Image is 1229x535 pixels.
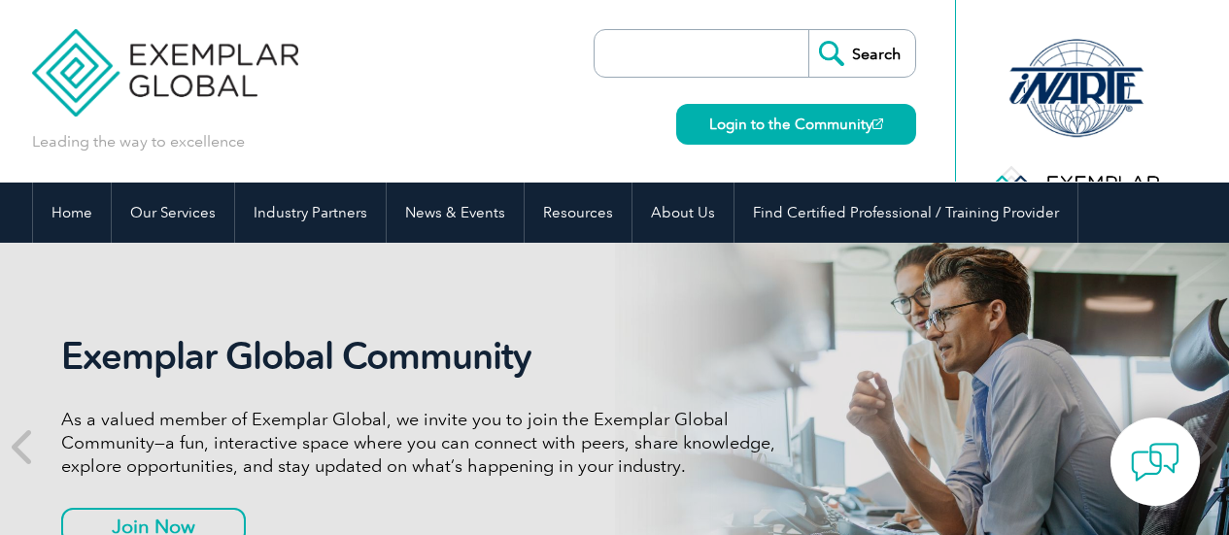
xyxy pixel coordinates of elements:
[61,408,790,478] p: As a valued member of Exemplar Global, we invite you to join the Exemplar Global Community—a fun,...
[734,183,1077,243] a: Find Certified Professional / Training Provider
[235,183,386,243] a: Industry Partners
[387,183,524,243] a: News & Events
[632,183,734,243] a: About Us
[525,183,632,243] a: Resources
[808,30,915,77] input: Search
[676,104,916,145] a: Login to the Community
[32,131,245,152] p: Leading the way to excellence
[112,183,234,243] a: Our Services
[33,183,111,243] a: Home
[61,334,790,379] h2: Exemplar Global Community
[1131,438,1179,486] img: contact-chat.png
[872,118,883,129] img: open_square.png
